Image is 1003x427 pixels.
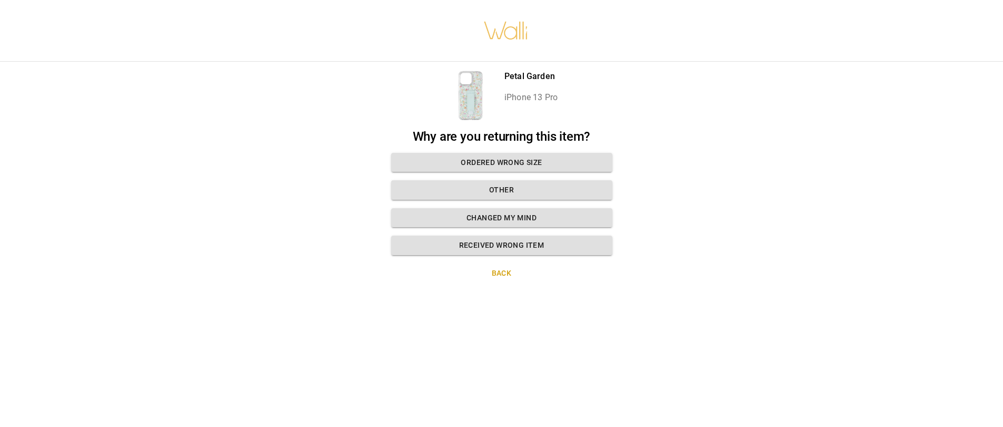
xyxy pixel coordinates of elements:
button: Back [391,264,612,283]
button: Other [391,180,612,200]
p: Petal Garden [504,70,558,83]
h2: Why are you returning this item? [391,129,612,144]
p: iPhone 13 Pro [504,91,558,104]
button: Ordered wrong size [391,153,612,172]
button: Changed my mind [391,208,612,228]
button: Received wrong item [391,236,612,255]
img: walli-inc.myshopify.com [483,8,529,53]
